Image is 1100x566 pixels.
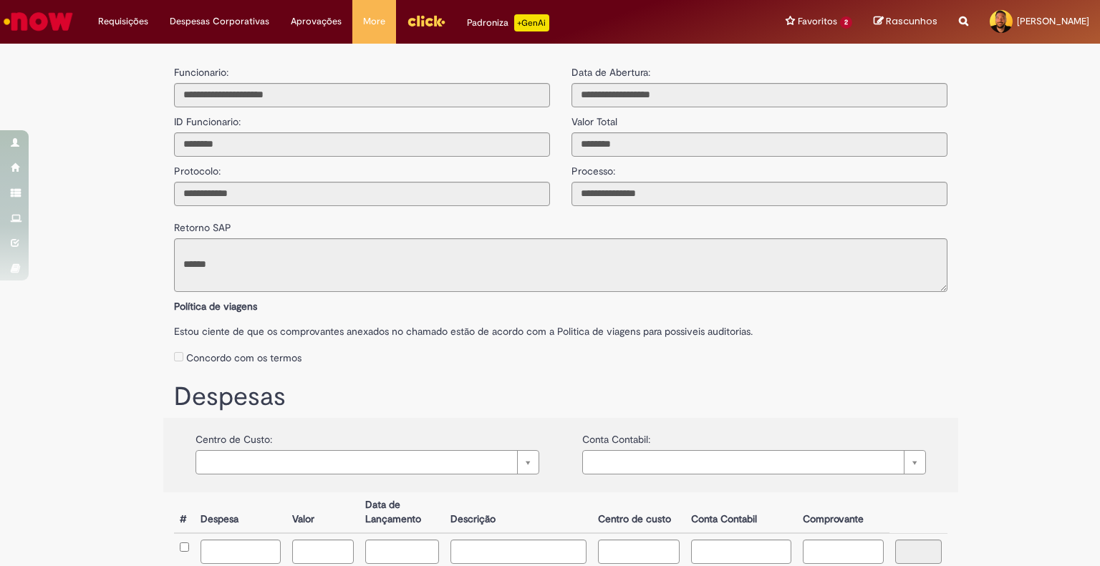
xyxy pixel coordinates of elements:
[174,383,947,411] h1: Despesas
[360,492,445,533] th: Data de Lançamento
[685,492,796,533] th: Conta Contabil
[98,14,148,29] span: Requisições
[186,351,301,365] label: Concordo com os termos
[195,492,286,533] th: Despesa
[174,492,195,533] th: #
[170,14,269,29] span: Despesas Corporativas
[291,14,342,29] span: Aprovações
[196,450,539,474] a: Limpar campo {0}
[582,425,650,447] label: Conta Contabil:
[174,107,241,129] label: ID Funcionario:
[592,492,686,533] th: Centro de custo
[886,14,937,28] span: Rascunhos
[874,15,937,29] a: Rascunhos
[1,7,75,36] img: ServiceNow
[174,317,947,338] label: Estou ciente de que os comprovantes anexados no chamado estão de acordo com a Politica de viagens...
[840,16,852,29] span: 2
[174,213,231,235] label: Retorno SAP
[174,300,257,313] b: Política de viagens
[196,425,272,447] label: Centro de Custo:
[571,65,650,79] label: Data de Abertura:
[174,65,228,79] label: Funcionario:
[798,14,837,29] span: Favoritos
[467,14,549,31] div: Padroniza
[797,492,889,533] th: Comprovante
[407,10,445,31] img: click_logo_yellow_360x200.png
[1017,15,1089,27] span: [PERSON_NAME]
[286,492,360,533] th: Valor
[582,450,926,474] a: Limpar campo {0}
[445,492,592,533] th: Descrição
[363,14,385,29] span: More
[571,107,617,129] label: Valor Total
[174,157,221,178] label: Protocolo:
[571,157,615,178] label: Processo:
[514,14,549,31] p: +GenAi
